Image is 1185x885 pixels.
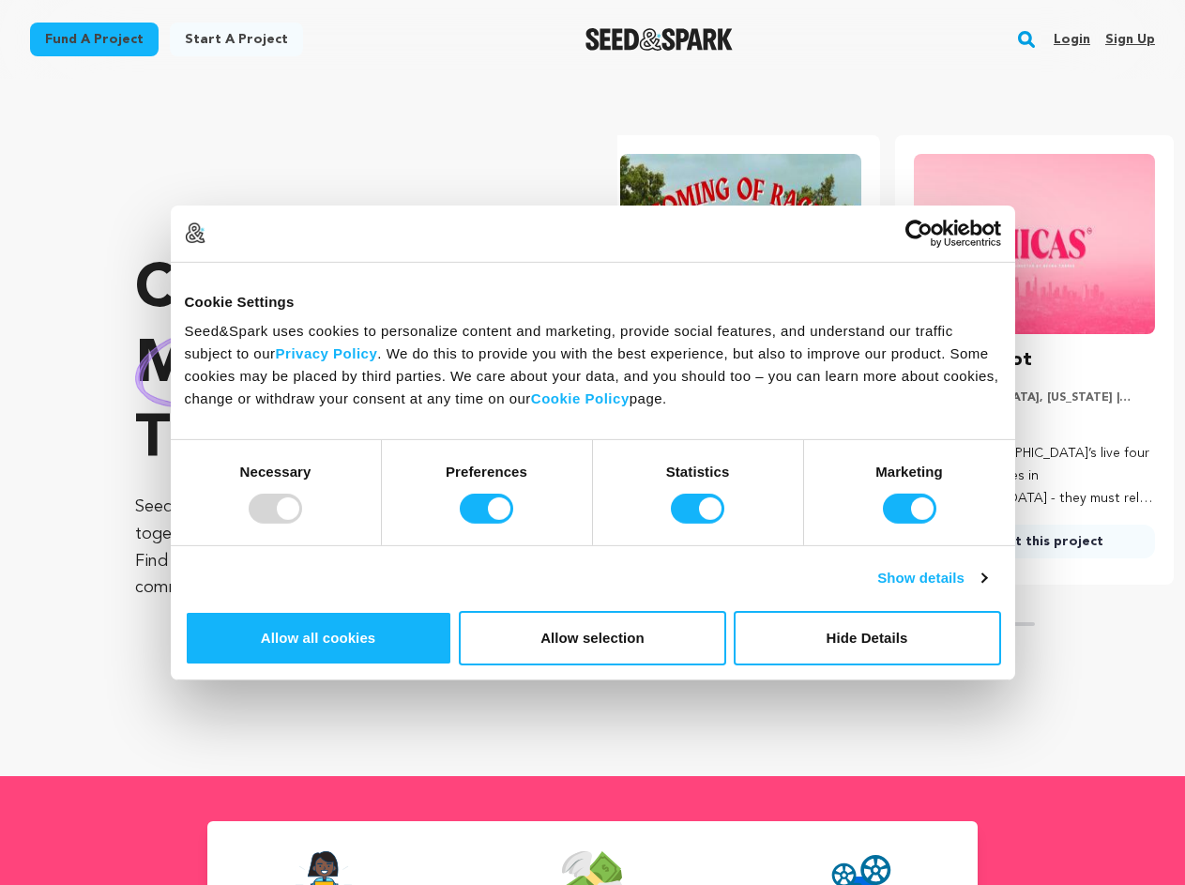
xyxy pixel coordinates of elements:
[1105,24,1155,54] a: Sign up
[734,611,1001,665] button: Hide Details
[914,154,1155,334] img: CHICAS Pilot image
[185,611,452,665] button: Allow all cookies
[875,464,943,480] strong: Marketing
[620,154,861,334] img: Coming of Rage image
[30,23,159,56] a: Fund a project
[459,611,726,665] button: Allow selection
[135,324,297,407] img: hand sketched image
[135,494,542,602] p: Seed&Spark is where creators and audiences work together to bring incredible new projects to life...
[276,345,378,361] a: Privacy Policy
[170,23,303,56] a: Start a project
[914,443,1155,510] p: Four [DEMOGRAPHIC_DATA]’s live four different lifestyles in [GEOGRAPHIC_DATA] - they must rely on...
[135,253,542,479] p: Crowdfunding that .
[914,413,1155,428] p: Comedy, Drama
[585,28,733,51] img: Seed&Spark Logo Dark Mode
[240,464,311,480] strong: Necessary
[185,290,1001,313] div: Cookie Settings
[1054,24,1090,54] a: Login
[446,464,527,480] strong: Preferences
[585,28,733,51] a: Seed&Spark Homepage
[914,525,1155,558] a: Support this project
[666,464,730,480] strong: Statistics
[185,222,205,243] img: logo
[914,390,1155,405] p: [GEOGRAPHIC_DATA], [US_STATE] | Series
[877,567,986,589] a: Show details
[837,219,1001,247] a: Usercentrics Cookiebot - opens in a new window
[531,390,630,406] a: Cookie Policy
[185,320,1001,410] div: Seed&Spark uses cookies to personalize content and marketing, provide social features, and unders...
